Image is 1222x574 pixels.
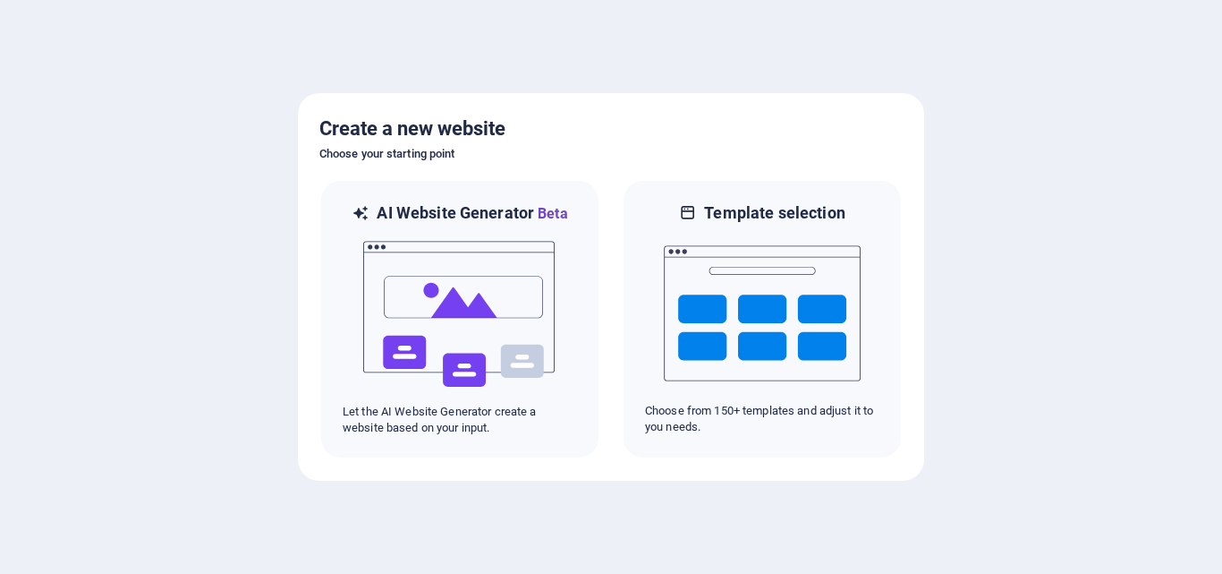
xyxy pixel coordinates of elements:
[319,179,600,459] div: AI Website GeneratorBetaaiLet the AI Website Generator create a website based on your input.
[622,179,903,459] div: Template selectionChoose from 150+ templates and adjust it to you needs.
[377,202,567,225] h6: AI Website Generator
[534,205,568,222] span: Beta
[319,115,903,143] h5: Create a new website
[343,404,577,436] p: Let the AI Website Generator create a website based on your input.
[361,225,558,404] img: ai
[704,202,844,224] h6: Template selection
[645,403,879,435] p: Choose from 150+ templates and adjust it to you needs.
[319,143,903,165] h6: Choose your starting point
